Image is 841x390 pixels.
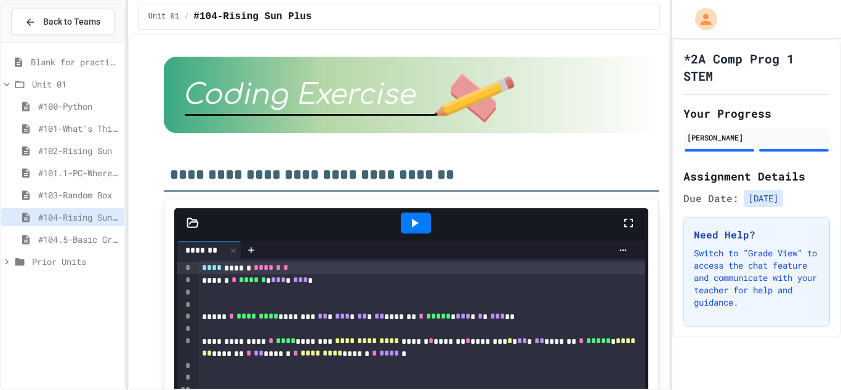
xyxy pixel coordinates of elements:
h3: Need Help? [694,227,819,242]
h2: Your Progress [683,105,830,122]
span: #104-Rising Sun Plus [193,9,312,24]
span: Prior Units [32,255,119,268]
span: #104.5-Basic Graphics Review [38,233,119,246]
span: Back to Teams [43,15,100,28]
h2: Assignment Details [683,168,830,185]
span: #103-Random Box [38,189,119,201]
span: #102-Rising Sun [38,144,119,157]
button: Back to Teams [11,9,115,35]
span: Due Date: [683,191,739,206]
p: Switch to "Grade View" to access the chat feature and communicate with your teacher for help and ... [694,247,819,309]
span: Unit 01 [32,78,119,91]
div: [PERSON_NAME] [687,132,826,143]
span: [DATE] [744,190,783,207]
div: My Account [682,5,720,33]
span: Blank for practice [31,55,119,68]
span: Unit 01 [148,12,179,22]
span: #104-Rising Sun Plus [38,211,119,224]
span: #100-Python [38,100,119,113]
h1: *2A Comp Prog 1 STEM [683,50,830,84]
span: #101.1-PC-Where am I? [38,166,119,179]
span: #101-What's This ?? [38,122,119,135]
span: / [184,12,188,22]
